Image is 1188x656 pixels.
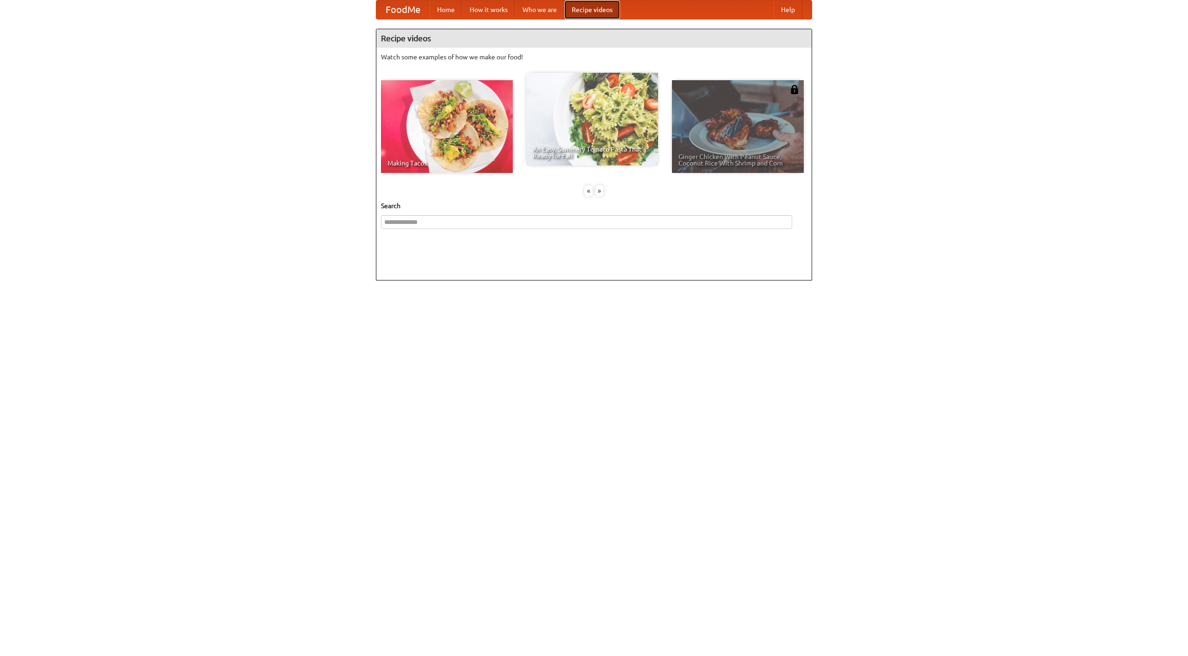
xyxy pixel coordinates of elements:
a: Making Tacos [381,80,513,173]
div: » [595,185,604,197]
p: Watch some examples of how we make our food! [381,52,807,62]
img: 483408.png [790,85,799,94]
a: How it works [462,0,515,19]
a: An Easy, Summery Tomato Pasta That's Ready for Fall [526,73,658,166]
h5: Search [381,201,807,210]
h4: Recipe videos [376,29,812,48]
a: Recipe videos [564,0,620,19]
a: Who we are [515,0,564,19]
a: Home [430,0,462,19]
a: FoodMe [376,0,430,19]
span: Making Tacos [387,160,506,166]
span: An Easy, Summery Tomato Pasta That's Ready for Fall [533,146,652,159]
div: « [584,185,593,197]
a: Help [774,0,802,19]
